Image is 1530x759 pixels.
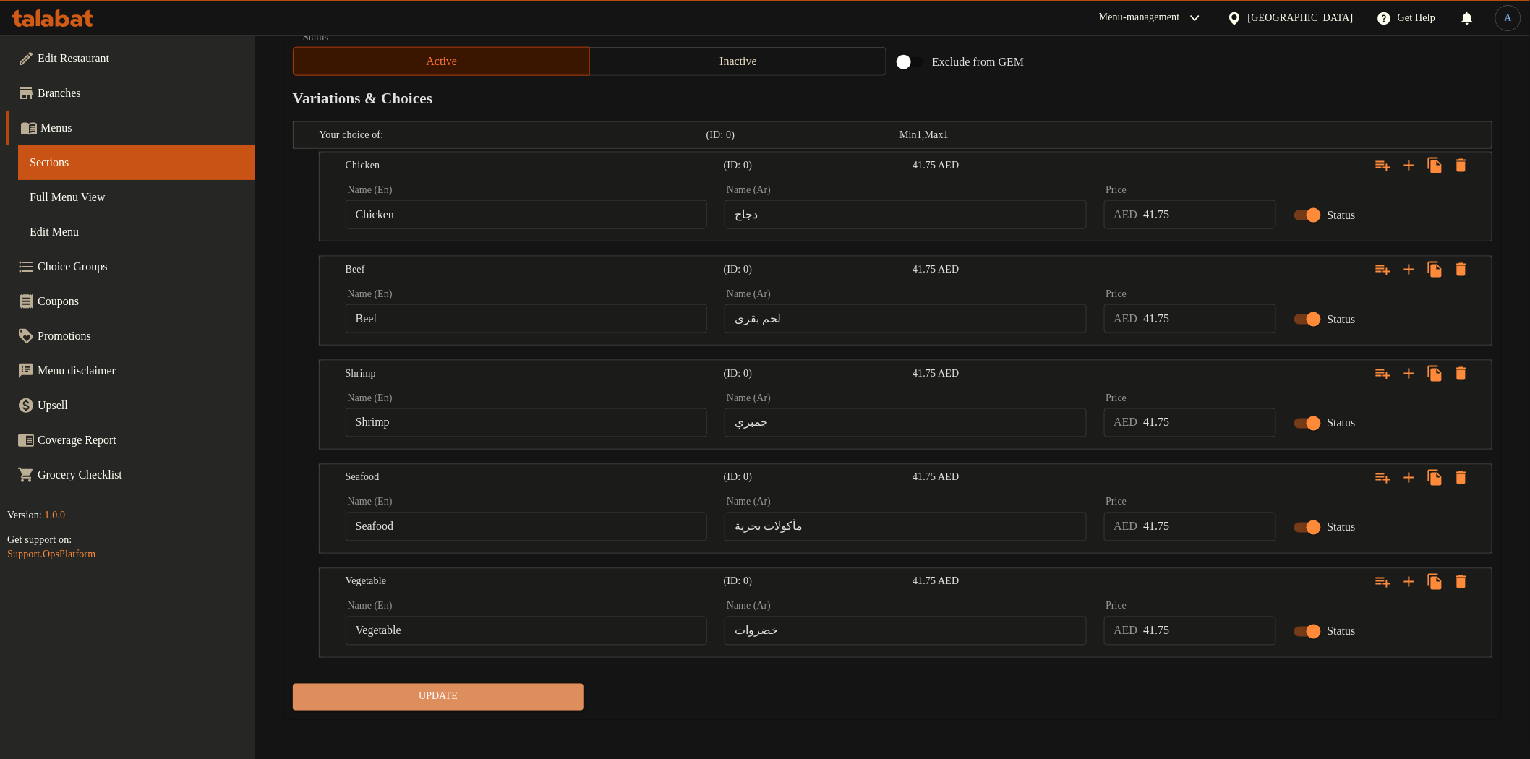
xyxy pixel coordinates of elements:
a: Grocery Checklist [6,458,255,492]
div: Expand [294,122,1492,148]
p: AED [1114,622,1138,640]
button: Clone new choice [1422,257,1448,283]
span: Choice Groups [38,258,244,275]
input: Please enter price [1143,513,1275,541]
h5: Your choice of: [320,128,701,142]
h5: Beef [346,262,718,277]
input: Enter name En [346,408,707,437]
input: Please enter price [1143,408,1275,437]
span: Status [1328,519,1356,536]
a: Coverage Report [6,423,255,458]
span: 41.75 [913,472,936,483]
button: Active [293,47,590,76]
button: Add choice group [1370,257,1396,283]
button: Add new choice [1396,569,1422,595]
span: 41.75 [913,160,936,171]
span: AED [938,160,959,171]
button: Delete Vegetable [1448,569,1474,595]
button: Add new choice [1396,153,1422,179]
button: Delete Beef [1448,257,1474,283]
p: AED [1114,518,1138,536]
h5: (ID: 0) [724,158,907,173]
h5: (ID: 0) [724,262,907,277]
h5: (ID: 0) [724,471,907,485]
input: Enter name Ar [725,408,1086,437]
button: Add choice group [1370,569,1396,595]
div: Expand [320,569,1492,595]
span: 1.0.0 [45,510,66,520]
h2: Variations & Choices [293,87,1492,109]
button: Clone new choice [1422,569,1448,595]
span: Coverage Report [38,432,244,449]
input: Please enter price [1143,200,1275,229]
button: Clone new choice [1422,153,1448,179]
div: [GEOGRAPHIC_DATA] [1248,10,1354,26]
a: Sections [18,145,255,180]
span: Grocery Checklist [38,466,244,484]
span: Inactive [596,51,881,72]
a: Promotions [6,319,255,353]
div: Expand [320,153,1492,179]
p: AED [1114,310,1138,327]
span: AED [938,264,959,275]
span: Max [925,129,944,140]
span: 1 [917,129,922,140]
span: Min [899,129,917,140]
button: Clone new choice [1422,361,1448,387]
span: A [1505,10,1512,26]
span: Branches [38,85,244,102]
input: Please enter price [1143,304,1275,333]
input: Enter name Ar [725,617,1086,646]
span: Get support on: [7,534,72,545]
a: Upsell [6,388,255,423]
h5: (ID: 0) [724,366,907,381]
span: Version: [7,510,42,520]
span: Status [1328,623,1356,640]
span: Exclude from GEM [932,53,1024,71]
span: AED [938,576,959,587]
p: AED [1114,206,1138,223]
h5: Seafood [346,471,718,485]
p: AED [1114,414,1138,432]
input: Enter name En [346,513,707,541]
span: Status [1328,207,1356,224]
button: Clone new choice [1422,465,1448,491]
input: Enter name Ar [725,304,1086,333]
button: Add choice group [1370,361,1396,387]
span: AED [938,472,959,483]
span: Edit Menu [30,223,244,241]
a: Branches [6,76,255,111]
input: Enter name En [346,617,707,646]
a: Menu disclaimer [6,353,255,388]
h5: Vegetable [346,575,718,589]
span: Upsell [38,397,244,414]
div: Menu-management [1099,9,1180,27]
div: , [899,128,1087,142]
div: Expand [320,361,1492,387]
h5: (ID: 0) [706,128,894,142]
input: Enter name Ar [725,200,1086,229]
input: Please enter price [1143,617,1275,646]
h5: Chicken [346,158,718,173]
a: Menus [6,111,255,145]
a: Coupons [6,284,255,319]
h5: (ID: 0) [724,575,907,589]
button: Add choice group [1370,465,1396,491]
span: Full Menu View [30,189,244,206]
a: Choice Groups [6,249,255,284]
input: Enter name En [346,304,707,333]
a: Edit Restaurant [6,41,255,76]
input: Enter name Ar [725,513,1086,541]
span: Update [304,688,573,706]
span: Coupons [38,293,244,310]
div: Expand [320,465,1492,491]
span: Promotions [38,327,244,345]
a: Full Menu View [18,180,255,215]
a: Support.OpsPlatform [7,549,95,559]
div: Expand [320,257,1492,283]
span: AED [938,368,959,379]
a: Edit Menu [18,215,255,249]
span: Active [299,51,584,72]
span: Menus [40,119,244,137]
span: Menu disclaimer [38,362,244,379]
